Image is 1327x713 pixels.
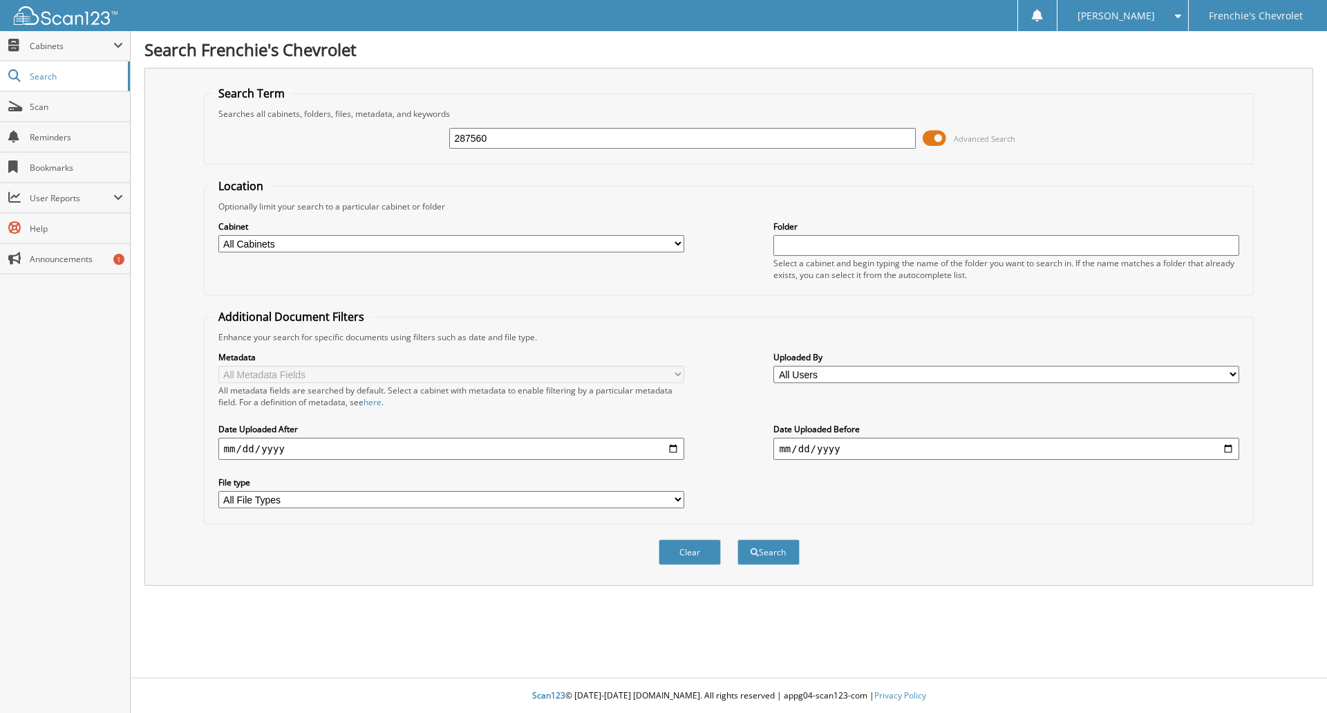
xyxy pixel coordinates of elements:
h1: Search Frenchie's Chevrolet [144,38,1313,61]
div: Select a cabinet and begin typing the name of the folder you want to search in. If the name match... [773,257,1239,281]
span: Announcements [30,253,123,265]
div: 1 [113,254,124,265]
label: Uploaded By [773,351,1239,363]
span: Cabinets [30,40,113,52]
span: Frenchie's Chevrolet [1209,12,1303,20]
div: Enhance your search for specific documents using filters such as date and file type. [211,331,1247,343]
button: Search [737,539,800,565]
span: Advanced Search [954,133,1015,144]
div: Searches all cabinets, folders, files, metadata, and keywords [211,108,1247,120]
span: Bookmarks [30,162,123,174]
label: Date Uploaded After [218,423,684,435]
span: Reminders [30,131,123,143]
a: Privacy Policy [874,689,926,701]
label: Folder [773,221,1239,232]
span: [PERSON_NAME] [1077,12,1155,20]
span: Search [30,71,121,82]
span: Help [30,223,123,234]
legend: Search Term [211,86,292,101]
label: Metadata [218,351,684,363]
legend: Location [211,178,270,194]
div: © [DATE]-[DATE] [DOMAIN_NAME]. All rights reserved | appg04-scan123-com | [131,679,1327,713]
label: File type [218,476,684,488]
button: Clear [659,539,721,565]
input: start [218,438,684,460]
span: Scan123 [532,689,565,701]
label: Cabinet [218,221,684,232]
input: end [773,438,1239,460]
a: here [364,396,382,408]
div: Optionally limit your search to a particular cabinet or folder [211,201,1247,212]
label: Date Uploaded Before [773,423,1239,435]
legend: Additional Document Filters [211,309,371,324]
span: User Reports [30,192,113,204]
div: All metadata fields are searched by default. Select a cabinet with metadata to enable filtering b... [218,385,684,408]
span: Scan [30,101,123,113]
img: scan123-logo-white.svg [14,6,117,25]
